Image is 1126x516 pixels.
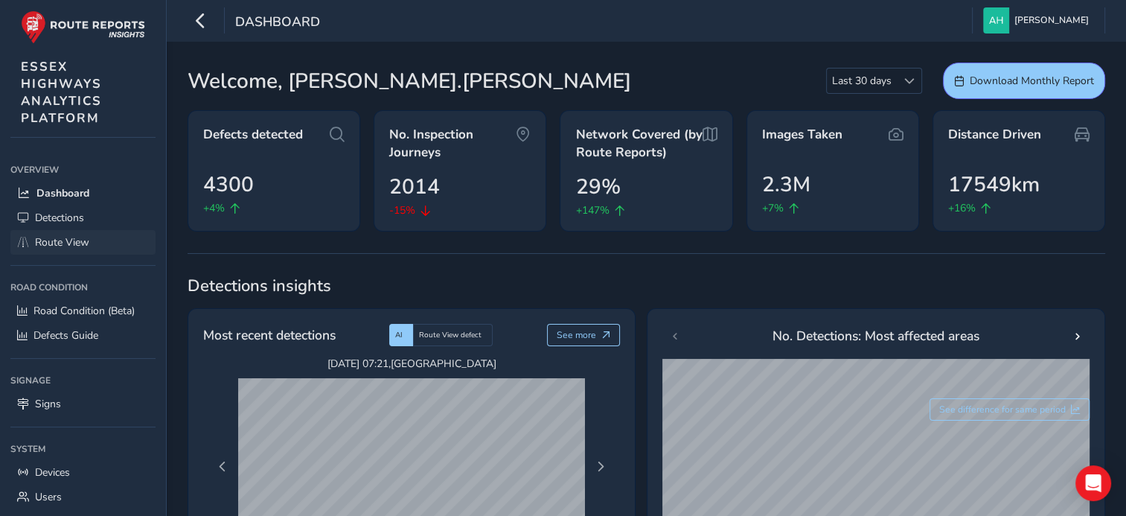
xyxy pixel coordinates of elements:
a: Route View [10,230,156,255]
div: Route View defect [413,324,493,346]
span: Distance Driven [948,126,1041,144]
a: Road Condition (Beta) [10,299,156,323]
span: Network Covered (by Route Reports) [575,126,702,161]
button: [PERSON_NAME] [983,7,1094,34]
span: Most recent detections [203,325,336,345]
div: Signage [10,369,156,392]
span: Images Taken [762,126,842,144]
button: Previous Page [212,456,233,477]
span: +7% [762,200,784,216]
span: Route View defect [419,330,482,340]
span: Last 30 days [827,69,897,93]
img: diamond-layout [983,7,1009,34]
span: Road Condition (Beta) [33,304,135,318]
span: Detections [35,211,84,225]
button: Download Monthly Report [943,63,1105,99]
span: -15% [389,203,415,218]
span: Dashboard [235,13,320,34]
span: +4% [203,200,225,216]
button: Next Page [590,456,611,477]
span: AI [395,330,403,340]
span: See difference for same period [939,404,1066,415]
div: System [10,438,156,460]
span: [PERSON_NAME] [1014,7,1089,34]
img: rr logo [21,10,145,44]
span: [DATE] 07:21 , [GEOGRAPHIC_DATA] [238,357,585,371]
span: Users [35,490,62,504]
span: Signs [35,397,61,411]
span: ESSEX HIGHWAYS ANALYTICS PLATFORM [21,58,102,127]
a: Signs [10,392,156,416]
span: See more [557,329,596,341]
span: Devices [35,465,70,480]
a: Defects Guide [10,323,156,348]
span: Defects detected [203,126,303,144]
button: See more [547,324,621,346]
span: 4300 [203,169,254,200]
div: Road Condition [10,276,156,299]
span: 2014 [389,171,440,203]
span: No. Detections: Most affected areas [772,326,979,345]
span: No. Inspection Journeys [389,126,516,161]
span: +147% [575,203,609,218]
span: +16% [948,200,976,216]
a: Dashboard [10,181,156,206]
span: 29% [575,171,620,203]
a: Devices [10,460,156,485]
span: Defects Guide [33,328,98,343]
span: 2.3M [762,169,810,200]
span: Download Monthly Report [970,74,1094,88]
a: Users [10,485,156,509]
span: 17549km [948,169,1040,200]
span: Route View [35,235,89,249]
span: Welcome, [PERSON_NAME].[PERSON_NAME] [188,66,631,97]
div: Overview [10,159,156,181]
span: Dashboard [36,186,89,200]
a: Detections [10,206,156,230]
button: See difference for same period [930,398,1090,421]
div: AI [389,324,413,346]
span: Detections insights [188,275,1105,297]
div: Open Intercom Messenger [1075,465,1111,501]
